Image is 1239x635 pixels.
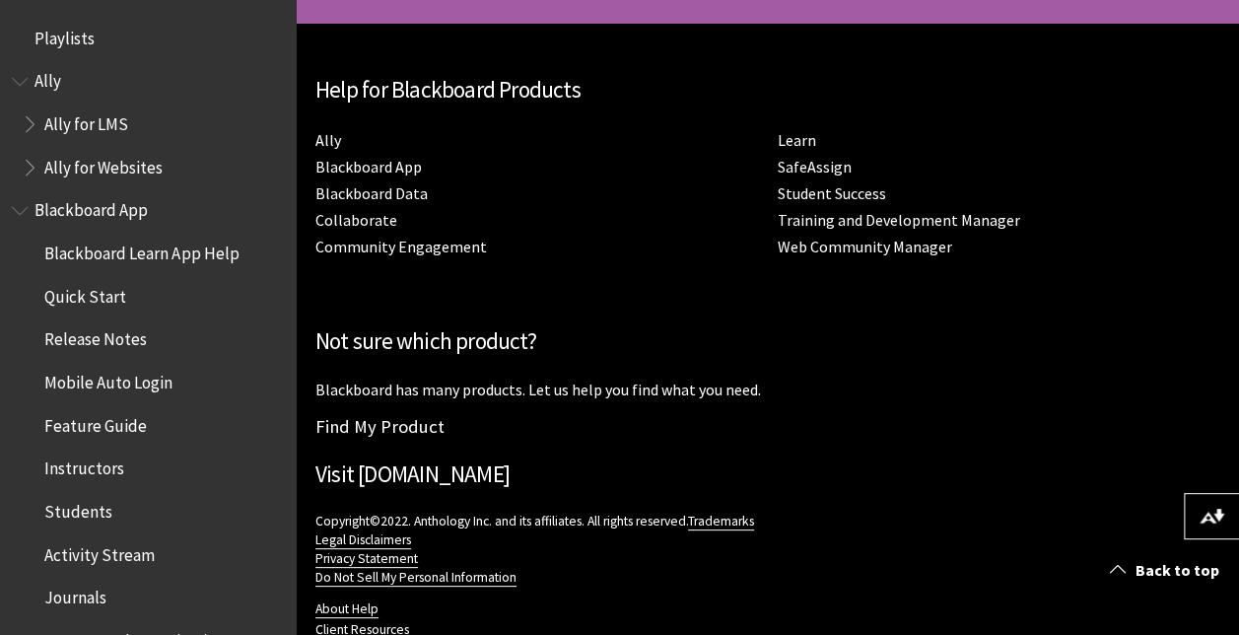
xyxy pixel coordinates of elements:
[315,210,397,231] a: Collaborate
[12,22,284,55] nav: Book outline for Playlists
[688,513,754,530] a: Trademarks
[12,65,284,184] nav: Book outline for Anthology Ally Help
[315,531,411,549] a: Legal Disclaimers
[778,183,886,204] a: Student Success
[315,183,428,204] a: Blackboard Data
[44,538,155,565] span: Activity Stream
[44,151,163,177] span: Ally for Websites
[315,324,1219,359] h2: Not sure which product?
[315,512,1219,587] p: Copyright©2022. Anthology Inc. and its affiliates. All rights reserved.
[44,237,239,263] span: Blackboard Learn App Help
[315,550,418,568] a: Privacy Statement
[315,569,516,587] a: Do Not Sell My Personal Information
[34,65,61,92] span: Ally
[44,107,128,134] span: Ally for LMS
[44,453,124,479] span: Instructors
[315,459,510,488] a: Visit [DOMAIN_NAME]
[778,130,816,151] a: Learn
[44,582,106,608] span: Journals
[1095,552,1239,589] a: Back to top
[315,600,379,618] a: About Help
[315,379,1219,400] p: Blackboard has many products. Let us help you find what you need.
[44,409,147,436] span: Feature Guide
[34,194,148,221] span: Blackboard App
[34,22,95,48] span: Playlists
[315,130,341,151] a: Ally
[44,366,172,392] span: Mobile Auto Login
[315,73,1219,107] h2: Help for Blackboard Products
[778,210,1020,231] a: Training and Development Manager
[44,495,112,522] span: Students
[778,157,852,177] a: SafeAssign
[315,157,422,177] a: Blackboard App
[315,237,487,257] a: Community Engagement
[778,237,952,257] a: Web Community Manager
[44,323,147,350] span: Release Notes
[315,415,445,438] a: Find My Product
[44,280,126,307] span: Quick Start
